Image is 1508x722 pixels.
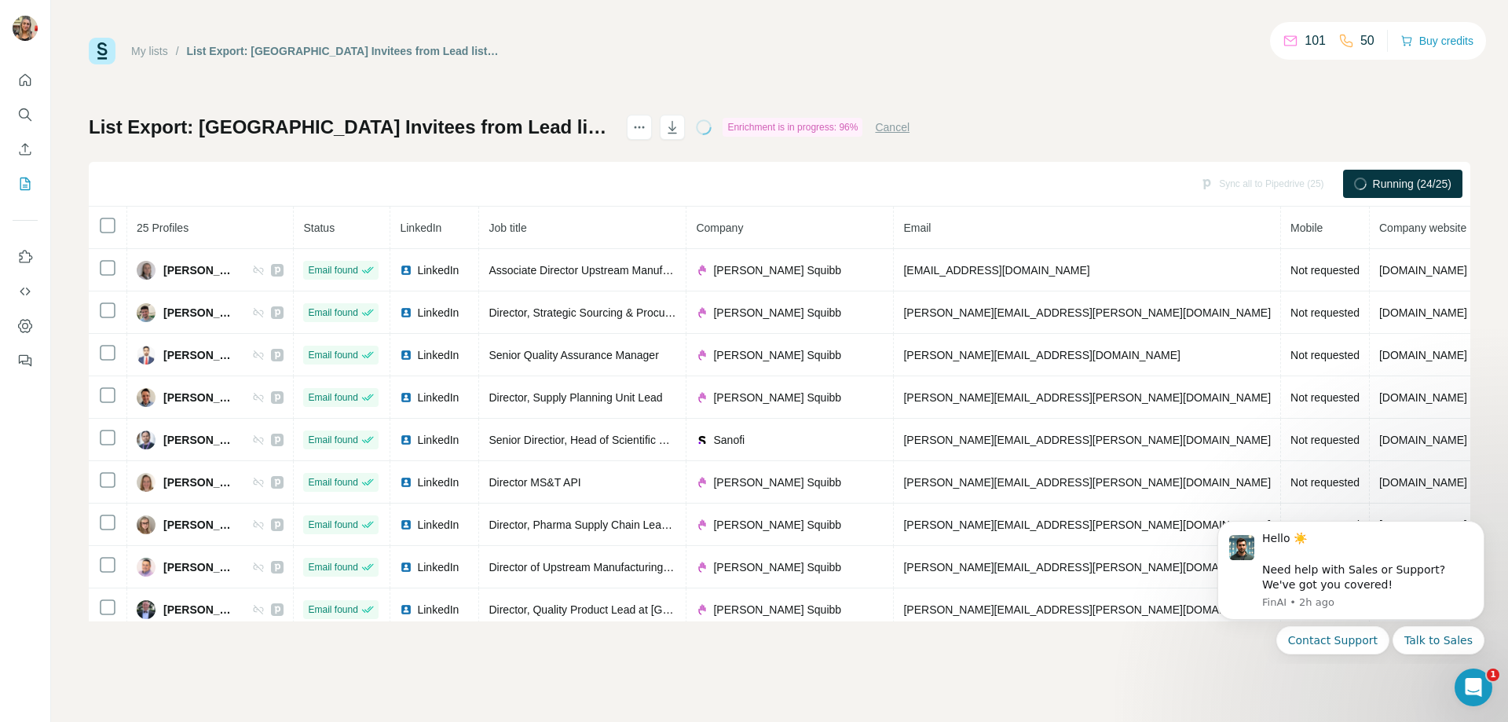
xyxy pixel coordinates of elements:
[696,476,708,489] img: company-logo
[163,475,236,490] span: [PERSON_NAME]
[1379,306,1467,319] span: [DOMAIN_NAME]
[163,305,236,321] span: [PERSON_NAME]
[713,559,841,575] span: [PERSON_NAME] Squibb
[696,434,708,446] img: company-logo
[1305,31,1326,50] p: 101
[1455,669,1492,706] iframe: Intercom live chat
[400,391,412,404] img: LinkedIn logo
[696,519,708,531] img: company-logo
[137,515,156,534] img: Avatar
[903,222,931,234] span: Email
[713,432,745,448] span: Sanofi
[308,433,357,447] span: Email found
[696,603,708,616] img: company-logo
[400,222,441,234] span: LinkedIn
[417,602,459,618] span: LinkedIn
[400,476,412,489] img: LinkedIn logo
[89,115,613,140] h1: List Export: [GEOGRAPHIC_DATA] Invitees from Lead list - [DATE] 15:28
[400,519,412,531] img: LinkedIn logo
[163,347,236,363] span: [PERSON_NAME]
[903,561,1271,574] span: [PERSON_NAME][EMAIL_ADDRESS][PERSON_NAME][DOMAIN_NAME]
[1487,669,1499,681] span: 1
[1290,434,1360,446] span: Not requested
[713,305,841,321] span: [PERSON_NAME] Squibb
[489,476,580,489] span: Director MS&T API
[1400,30,1473,52] button: Buy credits
[417,432,459,448] span: LinkedIn
[903,264,1089,277] span: [EMAIL_ADDRESS][DOMAIN_NAME]
[696,349,708,361] img: company-logo
[308,603,357,617] span: Email found
[176,43,179,59] li: /
[489,603,893,616] span: Director, Quality Product Lead at [GEOGRAPHIC_DATA][PERSON_NAME] Squibb
[723,118,862,137] div: Enrichment is in progress: 96%
[1290,476,1360,489] span: Not requested
[308,348,357,362] span: Email found
[137,388,156,407] img: Avatar
[308,263,357,277] span: Email found
[400,306,412,319] img: LinkedIn logo
[903,519,1271,531] span: [PERSON_NAME][EMAIL_ADDRESS][PERSON_NAME][DOMAIN_NAME]
[131,45,168,57] a: My lists
[696,222,743,234] span: Company
[903,391,1271,404] span: [PERSON_NAME][EMAIL_ADDRESS][PERSON_NAME][DOMAIN_NAME]
[696,561,708,574] img: company-logo
[400,264,412,277] img: LinkedIn logo
[303,222,335,234] span: Status
[1290,264,1360,277] span: Not requested
[13,312,38,340] button: Dashboard
[903,349,1180,361] span: [PERSON_NAME][EMAIL_ADDRESS][DOMAIN_NAME]
[13,277,38,306] button: Use Surfe API
[417,475,459,490] span: LinkedIn
[713,347,841,363] span: [PERSON_NAME] Squibb
[489,222,526,234] span: Job title
[903,603,1271,616] span: [PERSON_NAME][EMAIL_ADDRESS][PERSON_NAME][DOMAIN_NAME]
[417,305,459,321] span: LinkedIn
[400,434,412,446] img: LinkedIn logo
[417,347,459,363] span: LinkedIn
[400,561,412,574] img: LinkedIn logo
[308,475,357,489] span: Email found
[400,349,412,361] img: LinkedIn logo
[489,349,658,361] span: Senior Quality Assurance Manager
[713,475,841,490] span: [PERSON_NAME] Squibb
[1379,349,1467,361] span: [DOMAIN_NAME]
[417,390,459,405] span: LinkedIn
[696,306,708,319] img: company-logo
[137,473,156,492] img: Avatar
[713,390,841,405] span: [PERSON_NAME] Squibb
[489,391,662,404] span: Director, Supply Planning Unit Lead
[13,101,38,129] button: Search
[1194,507,1508,664] iframe: Intercom notifications message
[1379,476,1467,489] span: [DOMAIN_NAME]
[137,303,156,322] img: Avatar
[137,222,188,234] span: 25 Profiles
[163,432,236,448] span: [PERSON_NAME]
[489,434,803,446] span: Senior Directior, Head of Scientific Excellence, MSAT Injectables
[489,519,786,531] span: Director, Pharma Supply Chain Lead, External Manufacturing
[13,346,38,375] button: Feedback
[1360,31,1374,50] p: 50
[696,391,708,404] img: company-logo
[13,170,38,198] button: My lists
[308,518,357,532] span: Email found
[1379,434,1467,446] span: [DOMAIN_NAME]
[1379,264,1467,277] span: [DOMAIN_NAME]
[627,115,652,140] button: actions
[713,602,841,618] span: [PERSON_NAME] Squibb
[163,390,236,405] span: [PERSON_NAME]
[163,517,236,533] span: [PERSON_NAME]
[903,306,1271,319] span: [PERSON_NAME][EMAIL_ADDRESS][PERSON_NAME][DOMAIN_NAME]
[1290,306,1360,319] span: Not requested
[163,262,236,278] span: [PERSON_NAME]
[163,602,236,618] span: [PERSON_NAME]
[417,559,459,575] span: LinkedIn
[308,306,357,320] span: Email found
